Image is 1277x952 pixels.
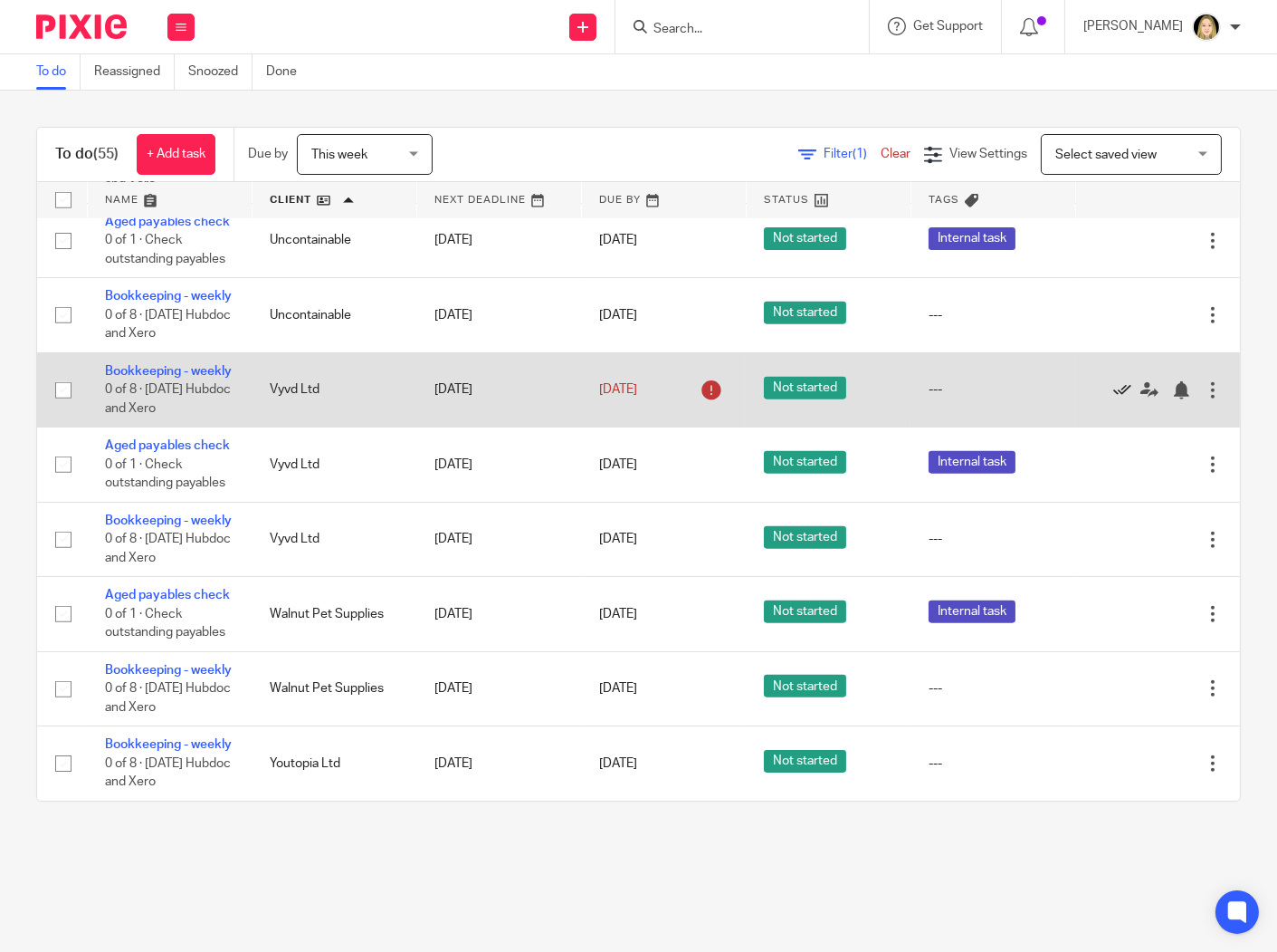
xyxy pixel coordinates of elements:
span: Get Support [913,20,983,33]
span: Internal task [929,451,1015,474]
span: [DATE] [599,608,637,620]
a: Aged payables check [105,216,230,228]
td: Vyvd Ltd [252,428,416,502]
td: Youtopia Ltd [252,726,416,801]
td: Vyvd Ltd [252,352,416,427]
span: (55) [93,147,119,161]
span: This week [311,149,367,161]
td: [DATE] [416,726,581,801]
td: [DATE] [416,278,581,352]
div: --- [929,530,1057,548]
a: Done [266,54,310,90]
a: Snoozed [188,54,253,90]
span: [DATE] [599,757,637,770]
a: Mark as done [1113,380,1140,399]
td: Uncontainable [252,278,416,352]
span: 0 of 1 · Check outstanding payables [105,234,225,265]
div: --- [929,679,1057,697]
span: Select saved view [1055,149,1157,161]
a: Bookkeeping - weekly [105,738,232,751]
span: (1) [853,148,867,160]
span: [DATE] [599,458,637,471]
a: Clear [881,148,910,160]
span: Not started [764,526,846,549]
a: Reassigned [94,54,175,90]
a: Aged payables check [105,589,230,601]
td: [DATE] [416,203,581,277]
a: Bookkeeping - weekly [105,290,232,303]
a: + Add task [137,134,215,175]
a: To do [36,54,81,90]
td: [DATE] [416,651,581,726]
input: Search [652,22,815,38]
td: Walnut Pet Supplies [252,651,416,726]
span: [DATE] [599,533,637,545]
a: Aged payables check [105,439,230,452]
td: [DATE] [416,577,581,651]
span: 0 of 8 · [DATE] Hubdoc and Xero [105,682,231,714]
span: Not started [764,750,846,773]
span: [DATE] [599,309,637,322]
span: 0 of 1 · Check outstanding payables [105,608,225,639]
span: [DATE] [599,383,637,396]
span: Tags [929,195,960,205]
td: [DATE] [416,352,581,427]
span: Not started [764,675,846,697]
img: Pixie [36,14,127,39]
span: 0 of 8 · [DATE] Hubdoc and Xero [105,533,231,564]
td: Walnut Pet Supplies [252,577,416,651]
td: [DATE] [416,428,581,502]
span: Internal task [929,227,1015,250]
span: 0 of 1 · Check outstanding payables [105,458,225,490]
span: Not started [764,451,846,474]
p: [PERSON_NAME] [1083,17,1183,35]
span: Not started [764,377,846,399]
span: [DATE] [599,235,637,247]
span: Filter [824,148,881,160]
span: Not started [764,227,846,250]
td: Uncontainable [252,203,416,277]
p: Due by [248,145,288,163]
span: [DATE] [599,682,637,695]
h1: To do [55,145,119,164]
a: Bookkeeping - weekly [105,365,232,378]
a: Bookkeeping - weekly [105,514,232,527]
span: Not started [764,601,846,623]
span: Not started [764,302,846,324]
img: Phoebe%20Black.png [1192,13,1221,42]
span: 0 of 8 · [DATE] Hubdoc and Xero [105,309,231,341]
span: 0 of 8 · [DATE] Hubdoc and Xero [105,757,231,789]
td: Vyvd Ltd [252,502,416,576]
span: 0 of 8 · [DATE] Hubdoc and Xero [105,383,231,415]
div: --- [929,380,1057,399]
div: --- [929,306,1057,324]
div: --- [929,755,1057,773]
a: Bookkeeping - weekly [105,664,232,677]
span: Internal task [929,601,1015,623]
span: View Settings [949,148,1027,160]
td: [DATE] [416,502,581,576]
